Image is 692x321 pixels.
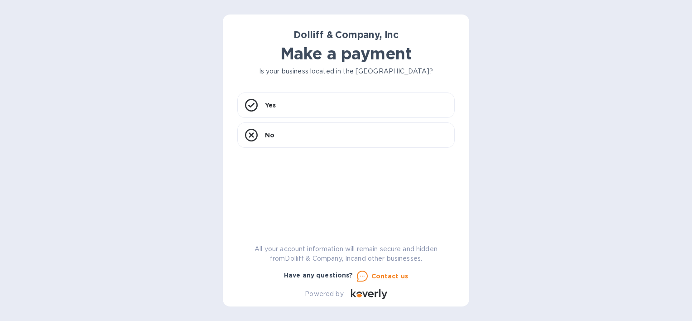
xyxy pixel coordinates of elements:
[265,101,276,110] p: Yes
[284,272,353,279] b: Have any questions?
[371,272,408,280] u: Contact us
[237,244,455,263] p: All your account information will remain secure and hidden from Dolliff & Company, Inc and other ...
[305,289,343,299] p: Powered by
[265,131,274,140] p: No
[237,44,455,63] h1: Make a payment
[237,67,455,76] p: Is your business located in the [GEOGRAPHIC_DATA]?
[293,29,399,40] b: Dolliff & Company, Inc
